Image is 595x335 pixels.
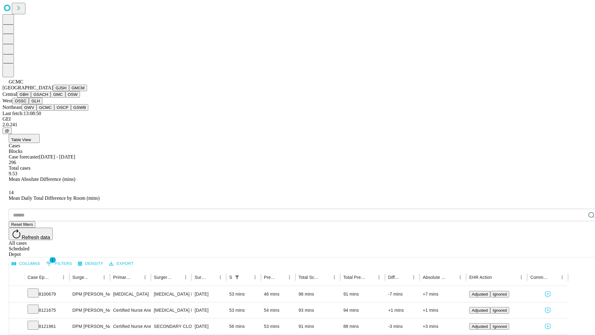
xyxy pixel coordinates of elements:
[113,319,148,334] div: Certified Nurse Anesthetist
[490,323,509,330] button: Ignored
[493,308,507,313] span: Ignored
[229,302,258,318] div: 53 mins
[343,275,366,280] div: Total Predicted Duration
[2,98,12,103] span: West
[264,319,293,334] div: 53 mins
[469,323,490,330] button: Adjusted
[12,321,21,332] button: Expand
[423,319,463,334] div: +3 mins
[251,273,259,282] button: Menu
[37,104,54,111] button: GCMC
[2,122,593,127] div: 2.0.241
[28,319,66,334] div: 8121961
[388,286,416,302] div: -7 mins
[9,160,16,165] span: 296
[108,259,135,269] button: Export
[113,302,148,318] div: Certified Nurse Anesthetist
[298,302,337,318] div: 93 mins
[9,221,35,228] button: Reset filters
[2,111,41,116] span: Last fetch: 13:08:50
[11,137,31,142] span: Table View
[76,259,105,269] button: Density
[285,273,294,282] button: Menu
[11,222,33,227] span: Reset filters
[530,275,548,280] div: Comments
[12,289,21,300] button: Expand
[242,273,251,282] button: Sort
[298,275,321,280] div: Total Scheduled Duration
[321,273,330,282] button: Sort
[113,275,131,280] div: Primary Service
[343,286,382,302] div: 91 mins
[229,286,258,302] div: 53 mins
[12,305,21,316] button: Expand
[154,275,172,280] div: Surgery Name
[9,176,75,182] span: Mean Absolute Difference (mins)
[216,273,225,282] button: Menu
[298,319,337,334] div: 91 mins
[490,307,509,314] button: Ignored
[549,273,558,282] button: Sort
[298,286,337,302] div: 98 mins
[195,319,223,334] div: [DATE]
[132,273,141,282] button: Sort
[9,228,53,240] button: Refresh data
[490,291,509,297] button: Ignored
[2,127,12,134] button: @
[423,275,447,280] div: Absolute Difference
[472,292,488,297] span: Adjusted
[44,259,74,269] button: Show filters
[69,85,87,91] button: GMCM
[472,324,488,329] span: Adjusted
[343,319,382,334] div: 88 mins
[2,85,53,90] span: [GEOGRAPHIC_DATA]
[154,319,188,334] div: SECONDARY CLOSURE [MEDICAL_DATA] EXTENSIVE
[65,91,80,98] button: OSW
[29,98,42,104] button: GLH
[423,286,463,302] div: +7 mins
[28,275,50,280] div: Case Epic Id
[207,273,216,282] button: Sort
[388,319,416,334] div: -3 mins
[113,286,148,302] div: [MEDICAL_DATA]
[233,273,241,282] button: Show filters
[10,259,42,269] button: Select columns
[472,308,488,313] span: Adjusted
[264,275,276,280] div: Predicted In Room Duration
[9,154,39,159] span: Case forecaster
[181,273,190,282] button: Menu
[9,165,30,171] span: Total cases
[2,116,593,122] div: GEI
[343,302,382,318] div: 94 mins
[229,275,232,280] div: Scheduled In Room Duration
[5,128,9,133] span: @
[388,302,416,318] div: +1 mins
[229,319,258,334] div: 56 mins
[264,286,293,302] div: 46 mins
[100,273,108,282] button: Menu
[9,79,23,84] span: GCMC
[276,273,285,282] button: Sort
[28,286,66,302] div: 8100679
[73,319,107,334] div: DPM [PERSON_NAME] [PERSON_NAME] Dpm
[264,302,293,318] div: 54 mins
[330,273,339,282] button: Menu
[469,307,490,314] button: Adjusted
[469,291,490,297] button: Adjusted
[233,273,241,282] div: 1 active filter
[9,171,17,176] span: 9.53
[59,273,68,282] button: Menu
[154,302,188,318] div: [MEDICAL_DATA] METATARSOPHALANGEAL JOINT
[9,190,14,195] span: 14
[401,273,409,282] button: Sort
[447,273,456,282] button: Sort
[73,286,107,302] div: DPM [PERSON_NAME] [PERSON_NAME] Dpm
[456,273,465,282] button: Menu
[91,273,100,282] button: Sort
[51,273,59,282] button: Sort
[17,91,31,98] button: GBH
[50,257,56,263] span: 1
[22,104,37,111] button: GWV
[71,104,89,111] button: GSWB
[173,273,181,282] button: Sort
